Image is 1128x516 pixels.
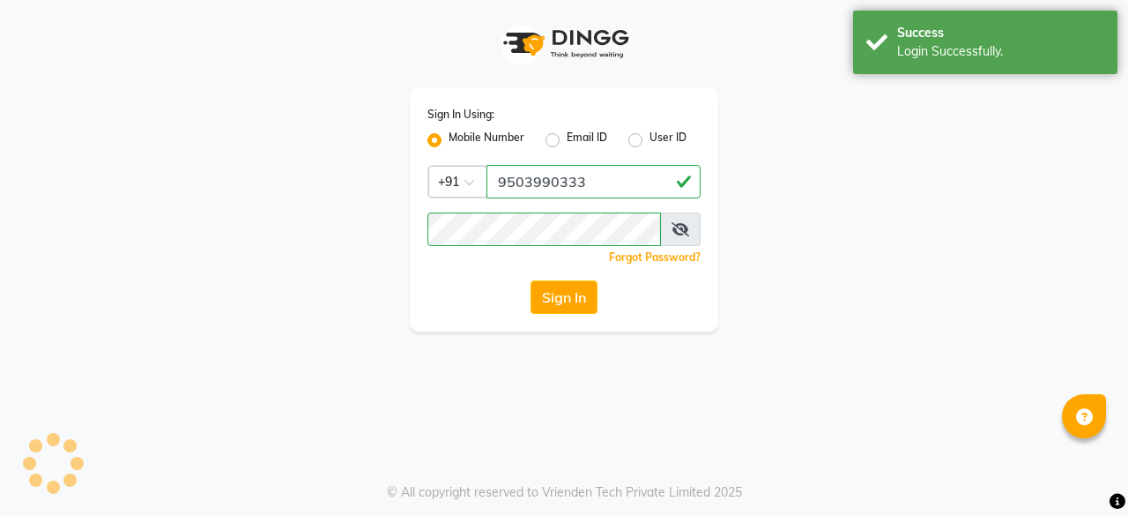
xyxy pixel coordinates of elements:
[427,213,661,246] input: Username
[649,130,686,151] label: User ID
[427,107,494,123] label: Sign In Using:
[1054,445,1110,498] iframe: chat widget
[897,24,1104,42] div: Success
[567,130,607,151] label: Email ID
[531,280,597,314] button: Sign In
[609,251,701,264] a: Forgot Password?
[493,18,634,70] img: logo1.svg
[449,130,524,151] label: Mobile Number
[897,42,1104,61] div: Login Successfully.
[486,165,701,198] input: Username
